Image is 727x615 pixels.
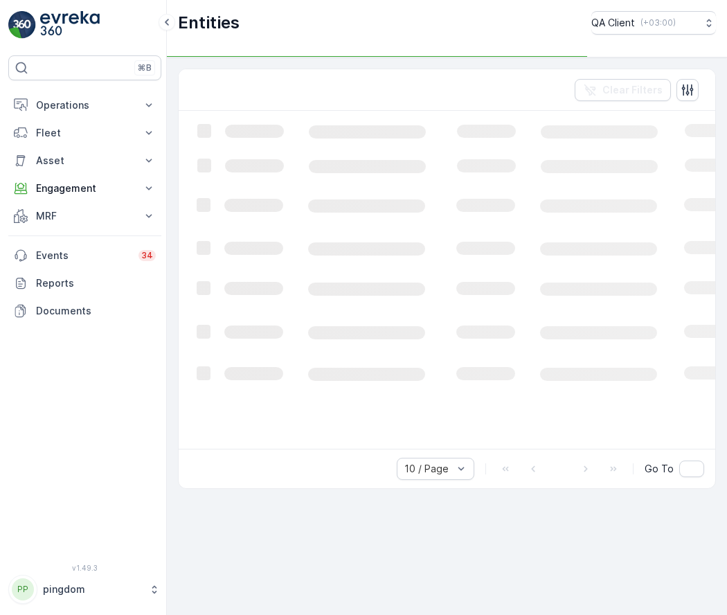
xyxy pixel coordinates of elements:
[36,154,134,168] p: Asset
[640,17,676,28] p: ( +03:00 )
[575,79,671,101] button: Clear Filters
[138,62,152,73] p: ⌘B
[178,12,240,34] p: Entities
[36,304,156,318] p: Documents
[8,119,161,147] button: Fleet
[36,209,134,223] p: MRF
[36,126,134,140] p: Fleet
[8,202,161,230] button: MRF
[8,147,161,175] button: Asset
[602,83,663,97] p: Clear Filters
[8,175,161,202] button: Engagement
[36,249,130,262] p: Events
[591,16,635,30] p: QA Client
[8,269,161,297] a: Reports
[141,250,153,261] p: 34
[36,181,134,195] p: Engagement
[8,91,161,119] button: Operations
[36,276,156,290] p: Reports
[591,11,716,35] button: QA Client(+03:00)
[8,242,161,269] a: Events34
[645,462,674,476] span: Go To
[8,564,161,572] span: v 1.49.3
[36,98,134,112] p: Operations
[43,582,142,596] p: pingdom
[8,575,161,604] button: PPpingdom
[8,11,36,39] img: logo
[40,11,100,39] img: logo_light-DOdMpM7g.png
[12,578,34,600] div: PP
[8,297,161,325] a: Documents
